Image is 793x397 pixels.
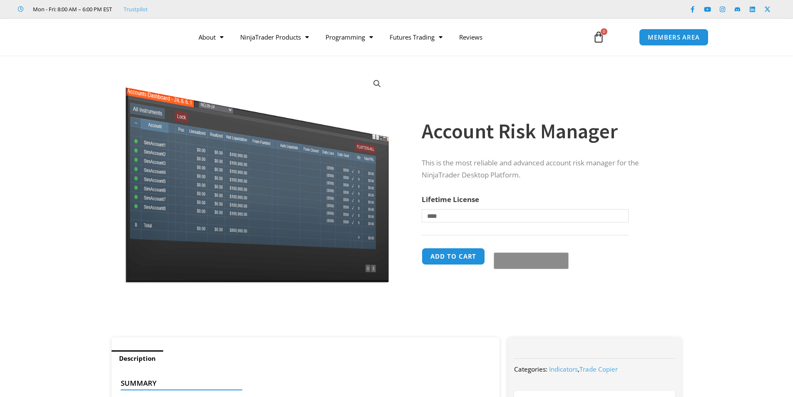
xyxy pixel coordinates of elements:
[422,195,479,204] label: Lifetime License
[579,365,618,373] a: Trade Copier
[232,27,317,47] a: NinjaTrader Products
[317,27,381,47] a: Programming
[85,22,174,52] img: LogoAI | Affordable Indicators – NinjaTrader
[123,70,391,283] img: Screenshot 2024-08-26 15462845454
[124,4,148,14] a: Trustpilot
[190,27,232,47] a: About
[549,365,618,373] span: ,
[648,34,700,40] span: MEMBERS AREA
[370,76,385,91] a: View full-screen image gallery
[31,4,112,14] span: Mon - Fri: 8:00 AM – 6:00 PM EST
[549,365,578,373] a: Indicators
[580,25,617,49] a: 0
[121,379,484,387] h4: Summary
[422,117,665,146] h1: Account Risk Manager
[190,27,583,47] nav: Menu
[451,27,491,47] a: Reviews
[494,252,569,269] button: Buy with GPay
[112,350,163,367] a: Description
[601,28,607,35] span: 0
[422,248,485,265] button: Add to cart
[422,227,435,232] a: Clear options
[381,27,451,47] a: Futures Trading
[422,157,665,181] p: This is the most reliable and advanced account risk manager for the NinjaTrader Desktop Platform.
[514,365,547,373] span: Categories:
[639,29,708,46] a: MEMBERS AREA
